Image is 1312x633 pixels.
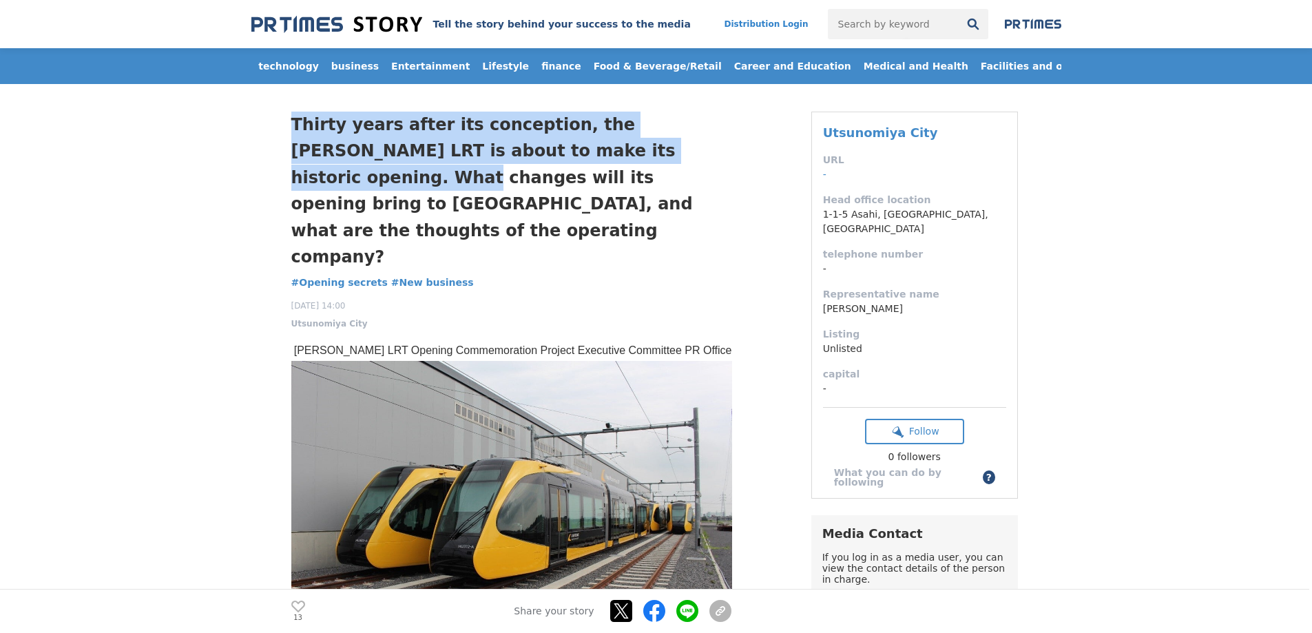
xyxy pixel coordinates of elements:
[823,169,826,180] font: -
[391,276,474,290] a: #New business
[822,552,1005,585] font: If you log in as a media user, you can view the contact details of the person in charge.
[293,614,302,621] font: 13
[986,472,992,483] font: ?
[823,209,988,234] font: 1-1-5 Asahi, [GEOGRAPHIC_DATA], [GEOGRAPHIC_DATA]
[983,470,995,484] button: ?
[291,276,388,290] a: #Opening secrets
[253,48,324,84] a: technology
[729,48,857,84] a: Career and Education
[909,426,939,437] font: Follow
[258,61,319,72] font: technology
[391,61,470,72] font: Entertainment
[823,343,862,354] font: Unlisted
[588,48,727,84] a: Food & Beverage/Retail
[823,263,826,274] font: -
[724,19,808,29] font: Distribution Login
[823,383,826,394] font: -
[823,289,939,300] font: Representative name
[391,277,474,288] font: #New business
[865,419,964,444] button: Follow
[958,9,988,39] button: search
[981,61,1130,72] font: Facilities and organizations
[734,61,851,72] font: Career and Education
[823,125,938,140] a: Utsunomiya City
[1005,19,1061,30] img: prtimes
[858,48,974,84] a: Medical and Health
[291,115,693,267] font: Thirty years after its conception, the [PERSON_NAME] LRT is about to make its historic opening. W...
[834,467,941,488] font: What you can do by following
[541,61,581,72] font: finance
[823,369,860,380] font: capital
[386,48,475,84] a: Entertainment
[514,606,594,617] font: Share your story
[291,318,368,330] a: Utsunomiya City
[291,301,346,311] font: [DATE] 14:00
[331,61,379,72] font: business
[291,319,368,329] font: Utsunomiya City
[326,48,384,84] a: business
[291,277,388,288] font: #Opening secrets
[823,154,844,165] font: URL
[294,344,732,356] font: [PERSON_NAME] LRT Opening Commemoration Project Executive Committee PR Office
[975,48,1136,84] a: Facilities and organizations
[536,48,587,84] a: finance
[594,61,722,72] font: Food & Beverage/Retail
[823,194,931,205] font: Head office location
[482,61,529,72] font: Lifestyle
[433,19,691,30] font: Tell the story behind your success to the media
[864,61,968,72] font: Medical and Health
[888,451,941,462] font: 0 followers
[822,526,923,541] font: Media Contact
[828,9,958,39] input: Search by keyword
[823,303,903,314] font: [PERSON_NAME]
[823,249,923,260] font: telephone number
[710,9,822,39] a: Distribution Login
[477,48,534,84] a: Lifestyle
[251,15,422,34] img: Tell the story behind your success to the media
[251,15,691,34] a: Tell the story behind your success to the media Tell the story behind your success to the media
[823,329,860,340] font: Listing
